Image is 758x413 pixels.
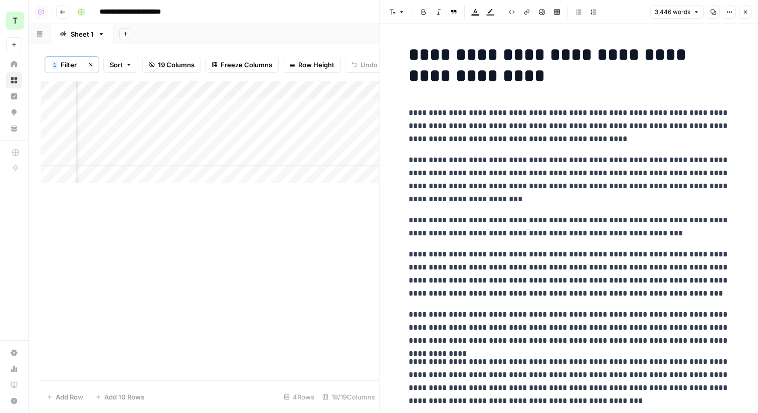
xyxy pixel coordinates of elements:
span: Sort [110,60,123,70]
button: Add Row [41,389,89,405]
span: Add Row [56,392,83,402]
button: Workspace: Triple Whale [6,8,22,33]
a: Sheet 1 [51,24,113,44]
button: Row Height [283,57,341,73]
a: Home [6,56,22,72]
span: 19 Columns [158,60,195,70]
span: T [13,15,18,27]
div: Sheet 1 [71,29,94,39]
span: Undo [360,60,377,70]
div: 4 Rows [280,389,318,405]
button: 19 Columns [142,57,201,73]
button: 3,446 words [650,6,704,19]
a: Insights [6,88,22,104]
a: Your Data [6,120,22,136]
span: 1 [53,61,56,69]
span: Freeze Columns [221,60,272,70]
div: 19/19 Columns [318,389,379,405]
button: Undo [345,57,384,73]
span: Row Height [298,60,334,70]
button: Add 10 Rows [89,389,150,405]
span: Add 10 Rows [104,392,144,402]
a: Opportunities [6,104,22,120]
a: Settings [6,345,22,361]
div: 1 [52,61,58,69]
span: 3,446 words [655,8,690,17]
button: Help + Support [6,393,22,409]
a: Usage [6,361,22,377]
a: Browse [6,72,22,88]
button: 1Filter [45,57,83,73]
a: Learning Hub [6,377,22,393]
span: Filter [61,60,77,70]
button: Freeze Columns [205,57,279,73]
button: Sort [103,57,138,73]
